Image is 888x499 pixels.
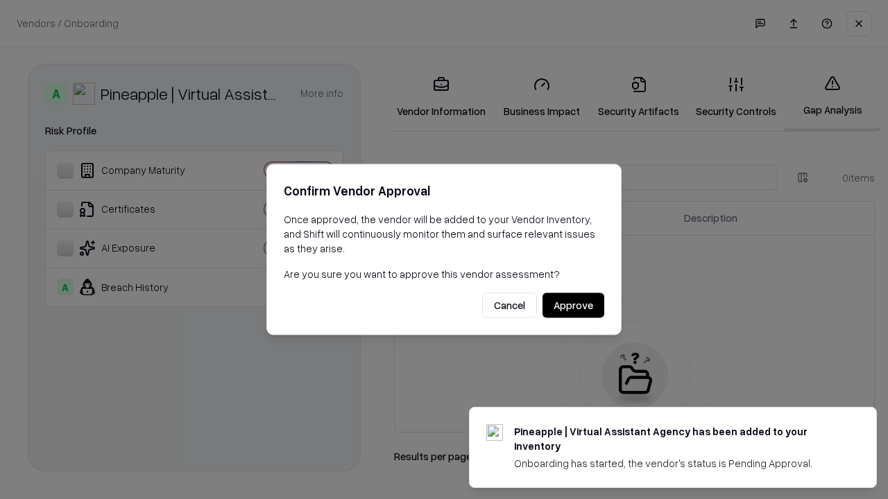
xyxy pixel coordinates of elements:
[482,293,537,318] button: Cancel
[284,212,604,256] p: Once approved, the vendor will be added to your Vendor Inventory, and Shift will continuously mon...
[543,293,604,318] button: Approve
[284,181,604,201] h2: Confirm Vendor Approval
[284,267,604,281] p: Are you sure you want to approve this vendor assessment?
[486,424,503,441] img: trypineapple.com
[514,424,843,453] div: Pineapple | Virtual Assistant Agency has been added to your inventory
[514,456,843,471] div: Onboarding has started, the vendor's status is Pending Approval.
